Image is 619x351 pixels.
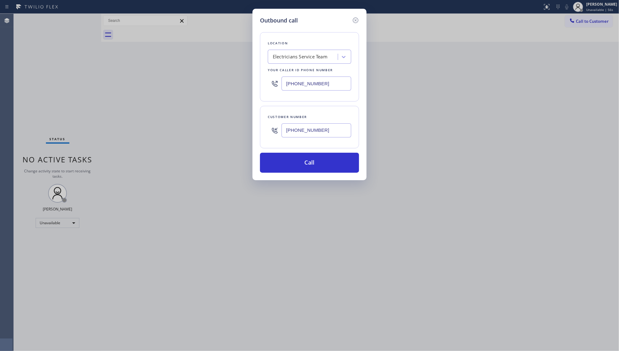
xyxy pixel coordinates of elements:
[282,77,351,91] input: (123) 456-7890
[260,16,298,25] h5: Outbound call
[260,153,359,173] button: Call
[282,123,351,137] input: (123) 456-7890
[268,67,351,73] div: Your caller id phone number
[273,53,327,61] div: Electricians Service Team
[268,114,351,120] div: Customer number
[268,40,351,47] div: Location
